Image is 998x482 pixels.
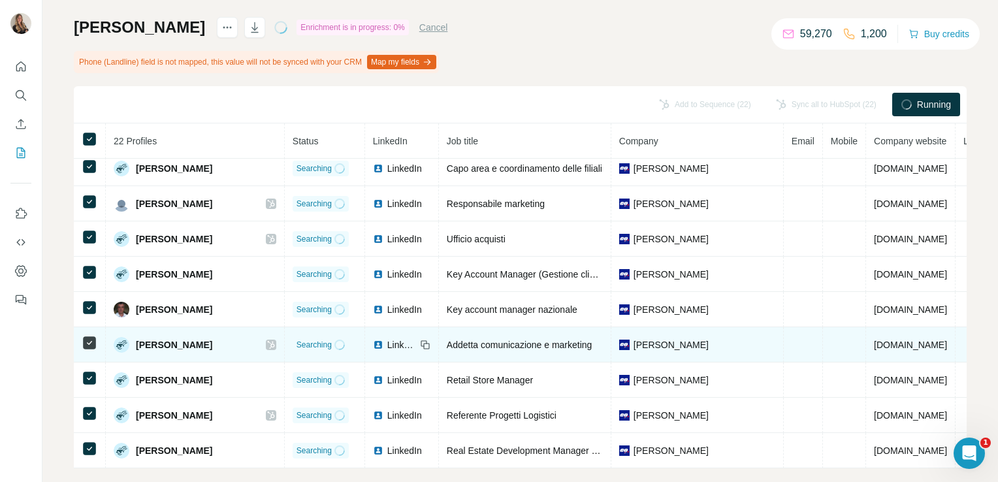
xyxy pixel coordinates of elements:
[634,162,709,175] span: [PERSON_NAME]
[373,199,383,209] img: LinkedIn logo
[10,84,31,107] button: Search
[447,234,506,244] span: Ufficio acquisti
[387,374,422,387] span: LinkedIn
[909,25,969,43] button: Buy credits
[293,136,319,146] span: Status
[634,374,709,387] span: [PERSON_NAME]
[874,340,947,350] span: [DOMAIN_NAME]
[387,303,422,316] span: LinkedIn
[387,233,422,246] span: LinkedIn
[297,233,332,245] span: Searching
[297,410,332,421] span: Searching
[10,112,31,136] button: Enrich CSV
[297,268,332,280] span: Searching
[387,197,422,210] span: LinkedIn
[874,199,947,209] span: [DOMAIN_NAME]
[980,438,991,448] span: 1
[373,445,383,456] img: LinkedIn logo
[136,444,212,457] span: [PERSON_NAME]
[792,136,814,146] span: Email
[387,162,422,175] span: LinkedIn
[447,340,592,350] span: Addetta comunicazione e marketing
[447,269,718,280] span: Key Account Manager (Gestione clienti affiliati e canali GDO e DIY)
[114,266,129,282] img: Avatar
[297,20,408,35] div: Enrichment is in progress: 0%
[114,443,129,458] img: Avatar
[619,375,630,385] img: company-logo
[387,338,416,351] span: LinkedIn
[297,445,332,457] span: Searching
[10,202,31,225] button: Use Surfe on LinkedIn
[447,304,577,315] span: Key account manager nazionale
[387,409,422,422] span: LinkedIn
[297,163,332,174] span: Searching
[136,374,212,387] span: [PERSON_NAME]
[619,136,658,146] span: Company
[634,338,709,351] span: [PERSON_NAME]
[114,231,129,247] img: Avatar
[10,55,31,78] button: Quick start
[114,408,129,423] img: Avatar
[114,136,157,146] span: 22 Profiles
[373,163,383,174] img: LinkedIn logo
[861,26,887,42] p: 1,200
[874,375,947,385] span: [DOMAIN_NAME]
[954,438,985,469] iframe: Intercom live chat
[634,268,709,281] span: [PERSON_NAME]
[114,337,129,353] img: Avatar
[10,13,31,34] img: Avatar
[874,234,947,244] span: [DOMAIN_NAME]
[297,339,332,351] span: Searching
[963,136,998,146] span: Landline
[634,303,709,316] span: [PERSON_NAME]
[373,304,383,315] img: LinkedIn logo
[74,51,439,73] div: Phone (Landline) field is not mapped, this value will not be synced with your CRM
[373,375,383,385] img: LinkedIn logo
[387,268,422,281] span: LinkedIn
[619,304,630,315] img: company-logo
[447,445,704,456] span: Real Estate Development Manager - Espansionista Immobiliare
[10,141,31,165] button: My lists
[619,340,630,350] img: company-logo
[136,338,212,351] span: [PERSON_NAME]
[136,409,212,422] span: [PERSON_NAME]
[114,196,129,212] img: Avatar
[373,234,383,244] img: LinkedIn logo
[619,269,630,280] img: company-logo
[136,233,212,246] span: [PERSON_NAME]
[634,444,709,457] span: [PERSON_NAME]
[373,269,383,280] img: LinkedIn logo
[917,98,951,111] span: Running
[136,197,212,210] span: [PERSON_NAME]
[297,198,332,210] span: Searching
[387,444,422,457] span: LinkedIn
[447,375,533,385] span: Retail Store Manager
[373,410,383,421] img: LinkedIn logo
[619,234,630,244] img: company-logo
[419,21,448,34] button: Cancel
[74,17,205,38] h1: [PERSON_NAME]
[634,233,709,246] span: [PERSON_NAME]
[114,302,129,317] img: Avatar
[634,409,709,422] span: [PERSON_NAME]
[874,163,947,174] span: [DOMAIN_NAME]
[619,199,630,209] img: company-logo
[447,136,478,146] span: Job title
[800,26,832,42] p: 59,270
[874,269,947,280] span: [DOMAIN_NAME]
[297,304,332,315] span: Searching
[10,231,31,254] button: Use Surfe API
[136,303,212,316] span: [PERSON_NAME]
[874,445,947,456] span: [DOMAIN_NAME]
[619,445,630,456] img: company-logo
[136,162,212,175] span: [PERSON_NAME]
[447,199,545,209] span: Responsabile marketing
[619,410,630,421] img: company-logo
[373,136,408,146] span: LinkedIn
[619,163,630,174] img: company-logo
[136,268,212,281] span: [PERSON_NAME]
[447,410,556,421] span: Referente Progetti Logistici
[447,163,602,174] span: Capo area e coordinamento delle filiali
[10,259,31,283] button: Dashboard
[114,161,129,176] img: Avatar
